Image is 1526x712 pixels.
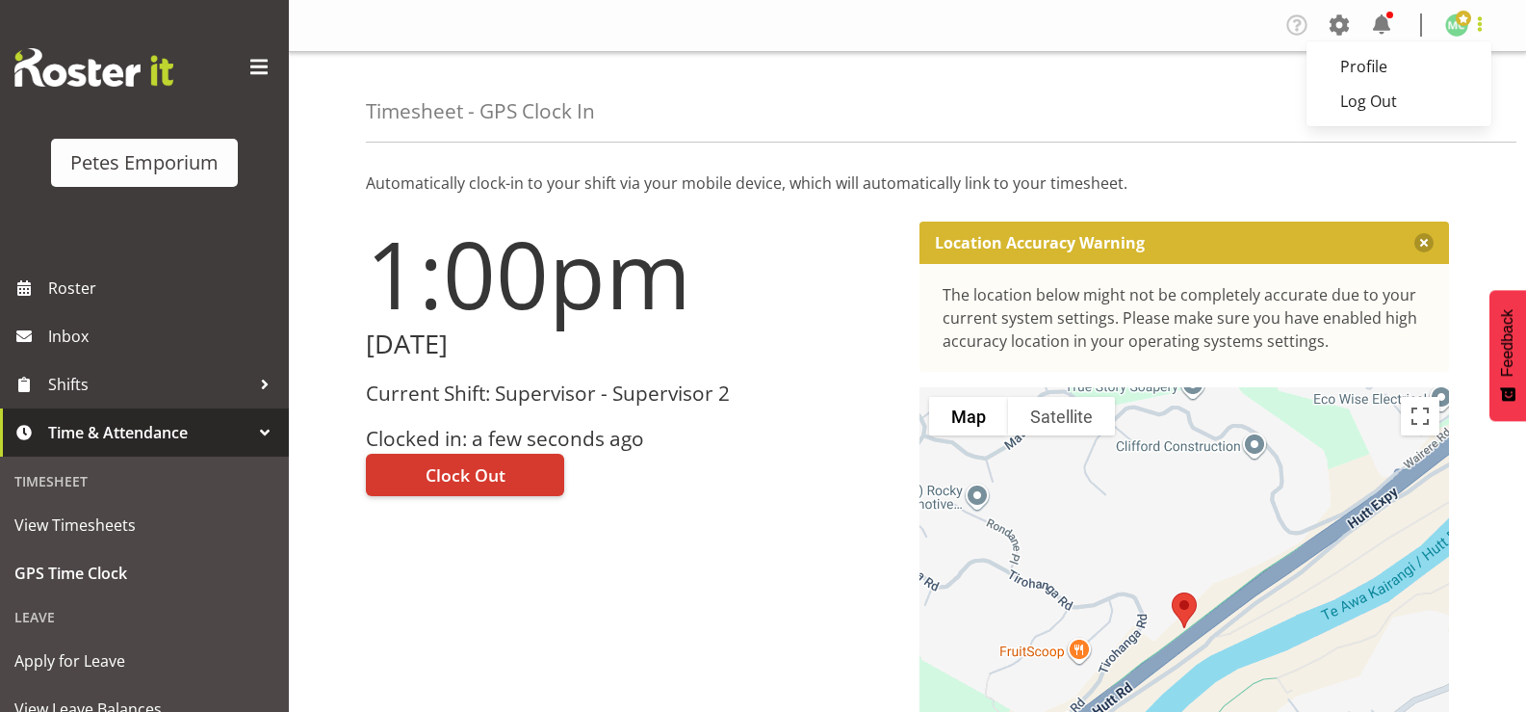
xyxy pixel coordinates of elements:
span: Apply for Leave [14,646,274,675]
span: GPS Time Clock [14,559,274,588]
a: Profile [1306,49,1491,84]
div: Timesheet [5,461,284,501]
button: Clock Out [366,454,564,496]
button: Show street map [929,397,1008,435]
span: Feedback [1499,309,1516,377]
div: The location below might not be completely accurate due to your current system settings. Please m... [943,283,1427,353]
img: Rosterit website logo [14,48,173,87]
span: Inbox [48,322,279,351]
h1: 1:00pm [366,222,896,326]
a: GPS Time Clock [5,549,284,597]
span: Clock Out [426,462,505,488]
h3: Clocked in: a few seconds ago [366,428,896,450]
span: Shifts [48,370,250,399]
p: Location Accuracy Warning [935,233,1145,252]
span: View Timesheets [14,511,274,540]
h2: [DATE] [366,330,896,359]
button: Feedback - Show survey [1489,290,1526,421]
a: Apply for Leave [5,637,284,685]
a: View Timesheets [5,501,284,549]
span: Roster [48,274,279,303]
button: Close message [1414,233,1434,252]
div: Leave [5,597,284,637]
h3: Current Shift: Supervisor - Supervisor 2 [366,382,896,405]
button: Toggle fullscreen view [1401,397,1439,435]
a: Log Out [1306,84,1491,119]
h4: Timesheet - GPS Clock In [366,100,595,122]
button: Show satellite imagery [1008,397,1115,435]
img: melissa-cowen2635.jpg [1445,13,1468,37]
span: Time & Attendance [48,418,250,447]
p: Automatically clock-in to your shift via your mobile device, which will automatically link to you... [366,171,1449,195]
div: Petes Emporium [70,148,219,177]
